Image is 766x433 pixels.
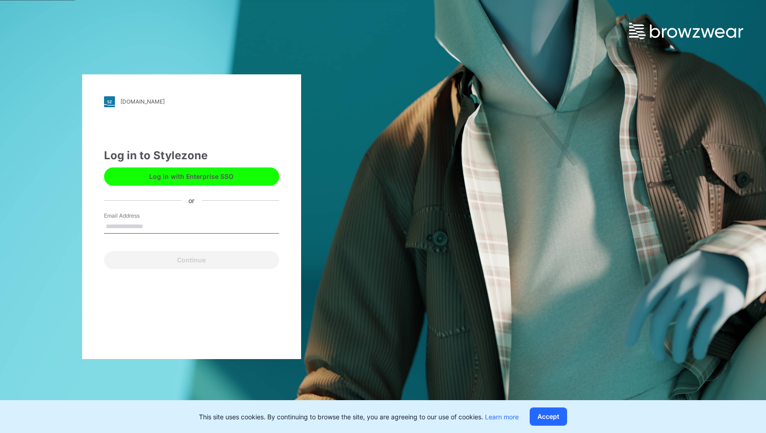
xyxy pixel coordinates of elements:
[104,167,279,186] button: Log in with Enterprise SSO
[104,147,279,164] div: Log in to Stylezone
[199,412,519,422] p: This site uses cookies. By continuing to browse the site, you are agreeing to our use of cookies.
[104,212,168,220] label: Email Address
[104,96,279,107] a: [DOMAIN_NAME]
[530,407,567,426] button: Accept
[120,98,165,105] div: [DOMAIN_NAME]
[485,413,519,421] a: Learn more
[629,23,743,39] img: browzwear-logo.e42bd6dac1945053ebaf764b6aa21510.svg
[104,96,115,107] img: stylezone-logo.562084cfcfab977791bfbf7441f1a819.svg
[181,196,202,205] div: or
